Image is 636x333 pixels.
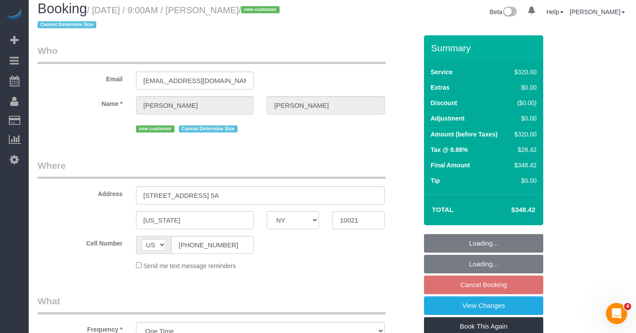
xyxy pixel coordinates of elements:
input: First Name [136,96,254,114]
span: Cannot Determine Size [179,125,238,132]
label: Adjustment [431,114,465,123]
input: Cell Number [171,236,254,254]
input: Zip Code [332,211,384,229]
div: ($0.00) [511,98,537,107]
span: Cannot Determine Size [38,21,96,28]
strong: Total [432,206,454,213]
input: Email [136,72,254,90]
span: 4 [624,303,631,310]
span: new customer [241,6,280,13]
label: Tax @ 8.88% [431,145,468,154]
span: new customer [136,125,174,132]
div: $28.42 [511,145,537,154]
h4: $348.42 [485,206,535,214]
label: Email [31,72,129,83]
label: Final Amount [431,161,470,170]
div: $348.42 [511,161,537,170]
label: Cell Number [31,236,129,248]
label: Service [431,68,453,76]
img: New interface [502,7,517,18]
span: Send me text message reminders [143,262,235,269]
small: / [DATE] / 9:00AM / [PERSON_NAME] [38,5,282,30]
div: $320.00 [511,68,537,76]
div: $0.00 [511,176,537,185]
iframe: Intercom live chat [606,303,627,324]
input: Last Name [267,96,385,114]
label: Extras [431,83,450,92]
label: Tip [431,176,440,185]
label: Amount (before Taxes) [431,130,497,139]
legend: Who [38,44,386,64]
a: [PERSON_NAME] [570,8,625,15]
a: Help [546,8,564,15]
legend: Where [38,159,386,179]
img: Automaid Logo [5,9,23,21]
label: Discount [431,98,457,107]
div: $0.00 [511,83,537,92]
a: View Changes [424,296,543,315]
h3: Summary [431,43,539,53]
div: $0.00 [511,114,537,123]
label: Address [31,186,129,198]
input: City [136,211,254,229]
legend: What [38,295,386,314]
span: Booking [38,1,87,16]
div: $320.00 [511,130,537,139]
a: Beta [490,8,517,15]
label: Name * [31,96,129,108]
